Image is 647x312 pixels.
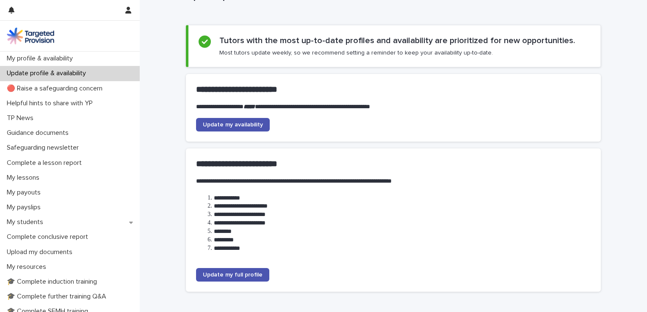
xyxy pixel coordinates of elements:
[3,69,93,77] p: Update profile & availability
[3,293,113,301] p: 🎓 Complete further training Q&A
[3,114,40,122] p: TP News
[203,122,263,128] span: Update my availability
[3,278,104,286] p: 🎓 Complete induction training
[7,27,54,44] img: M5nRWzHhSzIhMunXDL62
[219,49,493,57] p: Most tutors update weekly, so we recommend setting a reminder to keep your availability up-to-date.
[219,36,575,46] h2: Tutors with the most up-to-date profiles and availability are prioritized for new opportunities.
[3,174,46,182] p: My lessons
[196,118,270,131] a: Update my availability
[196,268,269,282] a: Update my full profile
[3,129,75,137] p: Guidance documents
[3,99,100,107] p: Helpful hints to share with YP
[3,263,53,271] p: My resources
[3,233,95,241] p: Complete conclusive report
[3,159,88,167] p: Complete a lesson report
[3,85,109,93] p: 🔴 Raise a safeguarding concern
[203,272,263,278] span: Update my full profile
[3,189,47,197] p: My payouts
[3,203,47,211] p: My payslips
[3,218,50,226] p: My students
[3,55,80,63] p: My profile & availability
[3,248,79,256] p: Upload my documents
[3,144,86,152] p: Safeguarding newsletter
